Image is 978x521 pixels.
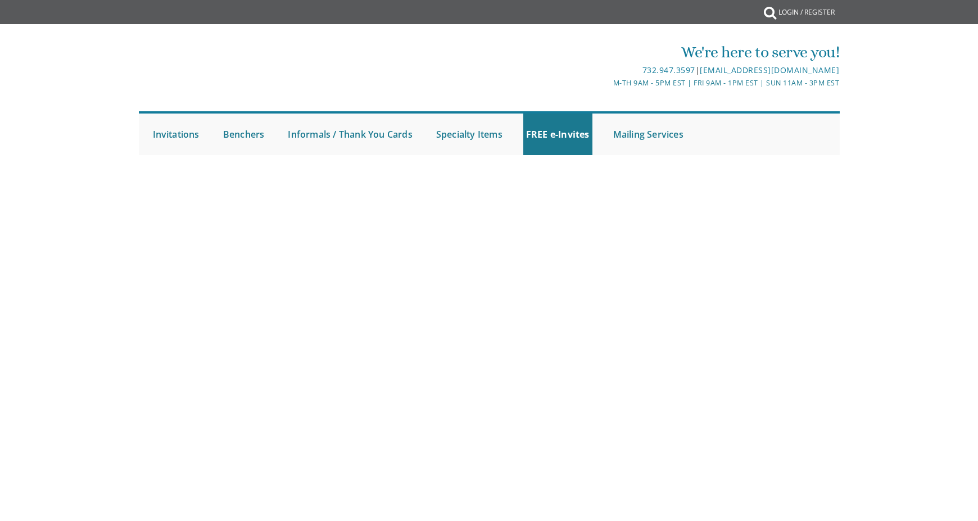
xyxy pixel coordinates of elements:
a: Specialty Items [433,114,505,155]
div: | [373,64,839,77]
a: Benchers [220,114,268,155]
a: FREE e-Invites [523,114,592,155]
a: Informals / Thank You Cards [285,114,415,155]
a: Mailing Services [610,114,686,155]
div: We're here to serve you! [373,41,839,64]
div: M-Th 9am - 5pm EST | Fri 9am - 1pm EST | Sun 11am - 3pm EST [373,77,839,89]
a: 732.947.3597 [642,65,695,75]
a: [EMAIL_ADDRESS][DOMAIN_NAME] [700,65,839,75]
a: Invitations [150,114,202,155]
